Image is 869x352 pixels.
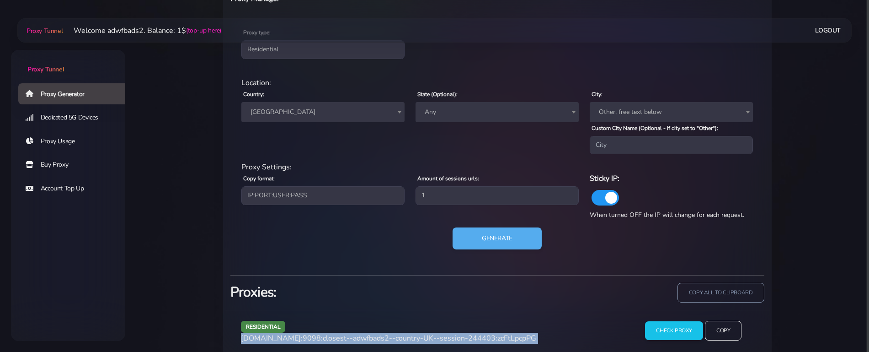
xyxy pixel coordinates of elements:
iframe: Webchat Widget [734,202,858,341]
span: Proxy Tunnel [27,27,63,35]
span: When turned OFF the IP will change for each request. [590,211,744,219]
a: Proxy Tunnel [25,23,63,38]
button: Generate [453,227,542,249]
input: Copy [705,321,741,341]
span: United Kingdom [241,102,405,122]
span: Other, free text below [595,106,747,119]
span: Proxy Tunnel [27,65,64,74]
h6: Sticky IP: [590,173,753,184]
div: Location: [236,77,759,88]
div: Proxy Settings: [236,162,759,173]
span: Any [421,106,573,119]
label: Copy format: [243,174,275,183]
a: Dedicated 5G Devices [18,107,133,128]
span: [DOMAIN_NAME]:9098:closest--adwfbads2--country-UK--session-244403:zcFtLpcpPG [241,333,536,343]
label: State (Optional): [417,90,458,98]
label: Custom City Name (Optional - If city set to "Other"): [592,124,718,132]
input: Check Proxy [645,321,703,340]
a: Buy Proxy [18,154,133,175]
a: Proxy Tunnel [11,50,125,74]
a: Logout [815,22,841,39]
label: Amount of sessions urls: [417,174,479,183]
a: Proxy Generator [18,83,133,104]
span: Other, free text below [590,102,753,122]
input: City [590,136,753,154]
label: Country: [243,90,264,98]
li: Welcome adwfbads2. Balance: 1$ [63,25,221,36]
label: City: [592,90,602,98]
span: residential [241,321,286,332]
span: Any [416,102,579,122]
a: Proxy Usage [18,131,133,152]
h3: Proxies: [230,283,492,302]
a: (top-up here) [186,26,221,35]
input: copy all to clipboard [677,283,764,303]
a: Account Top Up [18,178,133,199]
span: United Kingdom [247,106,399,119]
